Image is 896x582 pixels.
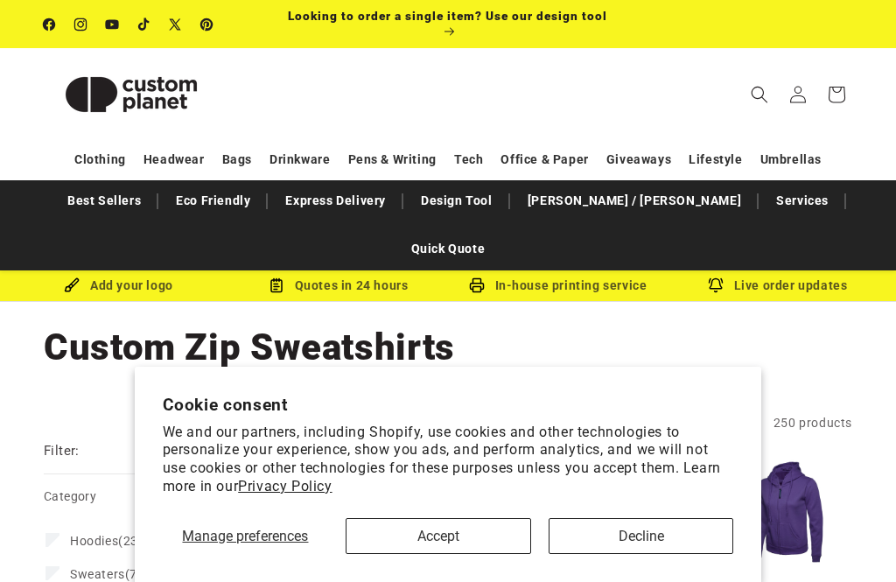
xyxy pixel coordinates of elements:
[228,275,448,297] div: Quotes in 24 hours
[70,566,143,582] span: (7)
[348,144,437,175] a: Pens & Writing
[773,416,852,430] span: 250 products
[740,75,779,114] summary: Search
[70,533,143,549] span: (23)
[668,275,887,297] div: Live order updates
[689,144,742,175] a: Lifestyle
[44,474,271,519] summary: Category (0 selected)
[269,277,284,293] img: Order Updates Icon
[469,277,485,293] img: In-house printing
[64,277,80,293] img: Brush Icon
[143,144,205,175] a: Headwear
[167,186,259,216] a: Eco Friendly
[9,275,228,297] div: Add your logo
[222,144,252,175] a: Bags
[760,144,822,175] a: Umbrellas
[163,395,734,415] h2: Cookie consent
[454,144,483,175] a: Tech
[767,186,837,216] a: Services
[269,144,330,175] a: Drinkware
[276,186,395,216] a: Express Delivery
[708,277,724,293] img: Order updates
[182,528,308,544] span: Manage preferences
[70,567,125,581] span: Sweaters
[808,498,896,582] iframe: Chat Widget
[163,424,734,496] p: We and our partners, including Shopify, use cookies and other technologies to personalize your ex...
[38,48,226,140] a: Custom Planet
[346,518,531,554] button: Accept
[44,55,219,134] img: Custom Planet
[70,534,118,548] span: Hoodies
[448,275,668,297] div: In-house printing service
[288,9,607,23] span: Looking to order a single item? Use our design tool
[412,186,501,216] a: Design Tool
[44,441,80,461] h2: Filter:
[606,144,671,175] a: Giveaways
[163,518,329,554] button: Manage preferences
[44,324,852,371] h1: Custom Zip Sweatshirts
[74,144,126,175] a: Clothing
[549,518,734,554] button: Decline
[500,144,588,175] a: Office & Paper
[238,478,332,494] a: Privacy Policy
[44,489,96,503] span: Category
[402,234,494,264] a: Quick Quote
[519,186,750,216] a: [PERSON_NAME] / [PERSON_NAME]
[59,186,150,216] a: Best Sellers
